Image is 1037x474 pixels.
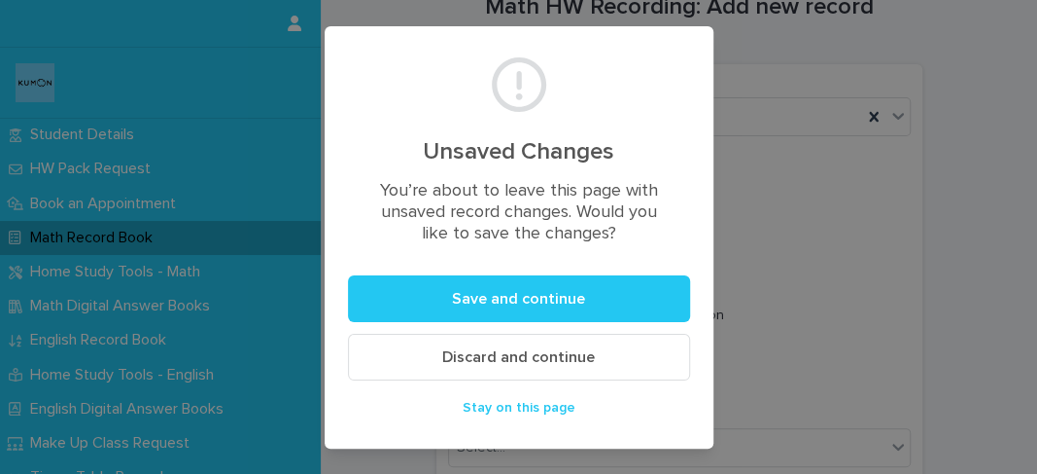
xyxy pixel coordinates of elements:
[348,275,690,322] button: Save and continue
[452,291,585,307] span: Save and continue
[371,181,667,244] p: You’re about to leave this page with unsaved record changes. Would you like to save the changes?
[371,138,667,166] h2: Unsaved Changes
[348,392,690,423] button: Stay on this page
[348,334,690,381] button: Discard and continue
[442,349,595,365] span: Discard and continue
[463,401,575,415] span: Stay on this page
